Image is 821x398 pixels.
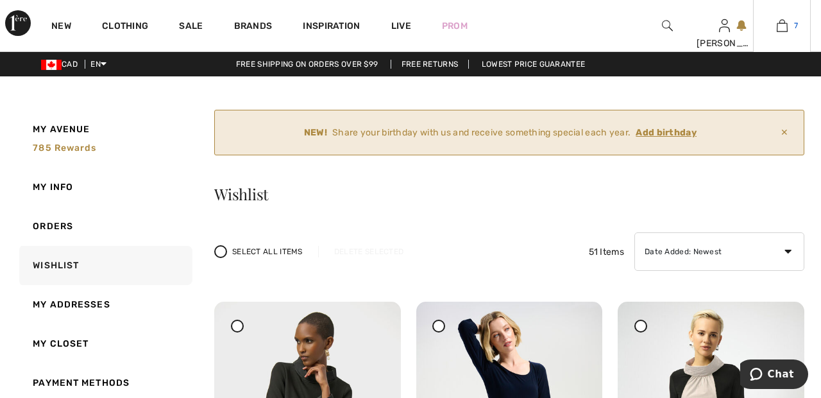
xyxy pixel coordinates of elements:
[226,60,389,69] a: Free shipping on orders over $99
[225,126,775,139] div: Share your birthday with us and receive something special each year.
[214,186,804,202] h3: Wishlist
[17,324,192,363] a: My Closet
[90,60,106,69] span: EN
[662,18,673,33] img: search the website
[318,246,419,257] div: Delete Selected
[102,21,148,34] a: Clothing
[391,19,411,33] a: Live
[697,37,753,50] div: [PERSON_NAME]
[589,245,624,259] span: 51 Items
[51,21,71,34] a: New
[17,246,192,285] a: Wishlist
[740,359,808,392] iframe: Opens a widget where you can chat to one of our agents
[775,121,793,144] span: ✕
[391,60,470,69] a: Free Returns
[304,126,327,139] strong: NEW!
[33,123,90,136] span: My Avenue
[41,60,62,70] img: Canadian Dollar
[442,19,468,33] a: Prom
[232,246,303,257] span: Select All Items
[719,19,730,31] a: Sign In
[179,21,203,34] a: Sale
[17,168,192,207] a: My Info
[303,21,360,34] span: Inspiration
[17,207,192,246] a: Orders
[33,143,96,153] span: 785 rewards
[636,127,697,138] ins: Add birthday
[794,20,798,31] span: 7
[777,18,788,33] img: My Bag
[234,21,273,34] a: Brands
[41,60,83,69] span: CAD
[719,18,730,33] img: My Info
[17,285,192,324] a: My Addresses
[471,60,596,69] a: Lowest Price Guarantee
[754,18,810,33] a: 7
[5,10,31,36] img: 1ère Avenue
